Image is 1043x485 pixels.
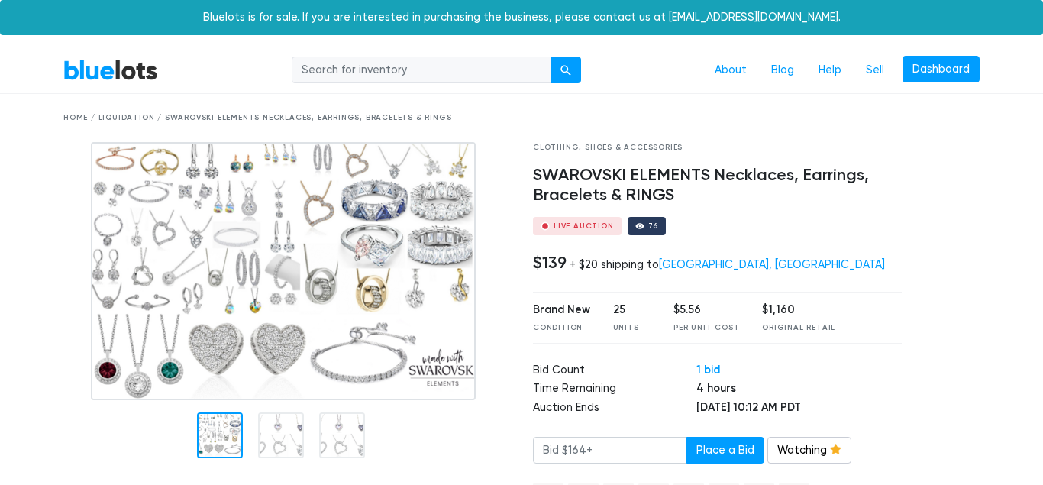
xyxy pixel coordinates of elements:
[533,322,590,334] div: Condition
[762,322,835,334] div: Original Retail
[533,362,696,381] td: Bid Count
[806,56,854,85] a: Help
[659,258,885,271] a: [GEOGRAPHIC_DATA], [GEOGRAPHIC_DATA]
[91,142,476,400] img: 9c02e030-718d-4316-97ef-101b1b3fb52d-1750375936.png
[696,380,902,399] td: 4 hours
[613,322,651,334] div: Units
[903,56,980,83] a: Dashboard
[533,253,567,273] h4: $139
[533,380,696,399] td: Time Remaining
[686,437,764,464] button: Place a Bid
[762,302,835,318] div: $1,160
[533,399,696,419] td: Auction Ends
[292,57,551,84] input: Search for inventory
[554,222,614,230] div: Live Auction
[533,166,902,205] h4: SWAROVSKI ELEMENTS Necklaces, Earrings, Bracelets & RINGS
[533,302,590,318] div: Brand New
[648,222,659,230] div: 76
[63,112,980,124] div: Home / Liquidation / SWAROVSKI ELEMENTS Necklaces, Earrings, Bracelets & RINGS
[673,302,739,318] div: $5.56
[696,363,720,377] a: 1 bid
[696,399,902,419] td: [DATE] 10:12 AM PDT
[570,258,885,271] div: + $20 shipping to
[533,437,687,464] input: Bid $164+
[767,437,851,464] a: Watching
[702,56,759,85] a: About
[759,56,806,85] a: Blog
[63,59,158,81] a: BlueLots
[673,322,739,334] div: Per Unit Cost
[854,56,896,85] a: Sell
[613,302,651,318] div: 25
[533,142,902,154] div: Clothing, Shoes & Accessories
